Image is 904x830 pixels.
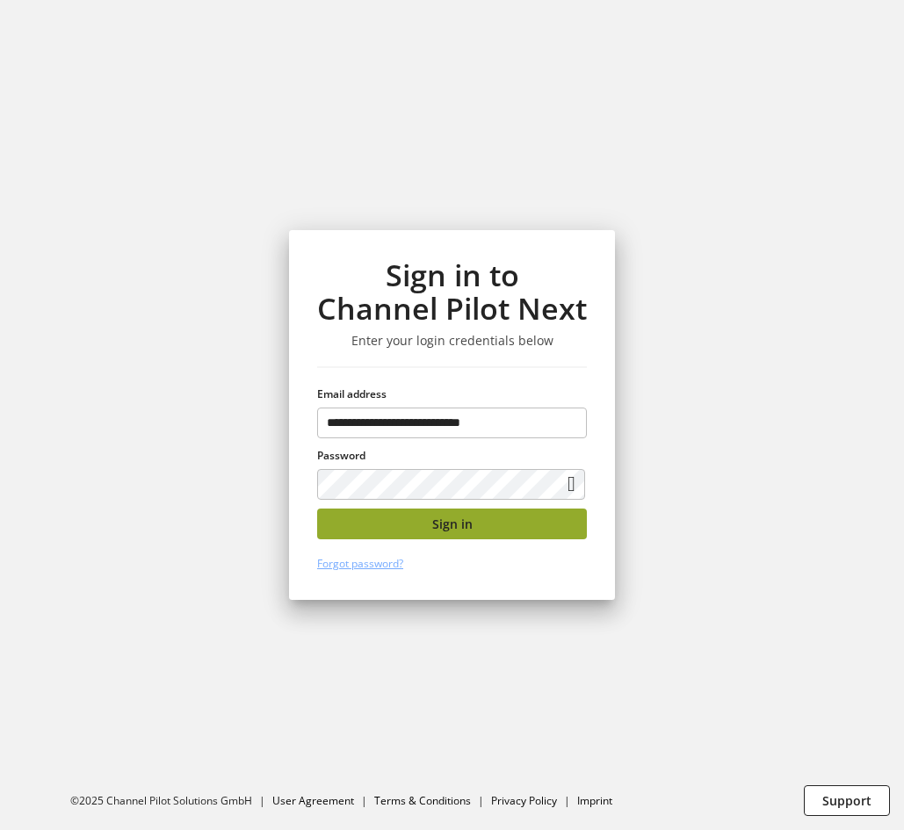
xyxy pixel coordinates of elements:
a: Imprint [577,793,612,808]
h1: Sign in to Channel Pilot Next [317,258,587,326]
span: Email address [317,386,387,401]
a: Terms & Conditions [374,793,471,808]
a: Privacy Policy [491,793,557,808]
button: Sign in [317,509,587,539]
button: Support [804,785,890,816]
a: Forgot password? [317,556,403,571]
li: ©2025 Channel Pilot Solutions GmbH [70,793,272,809]
span: Sign in [432,515,473,533]
span: Support [822,791,871,810]
span: Password [317,448,365,463]
a: User Agreement [272,793,354,808]
h3: Enter your login credentials below [317,333,587,349]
